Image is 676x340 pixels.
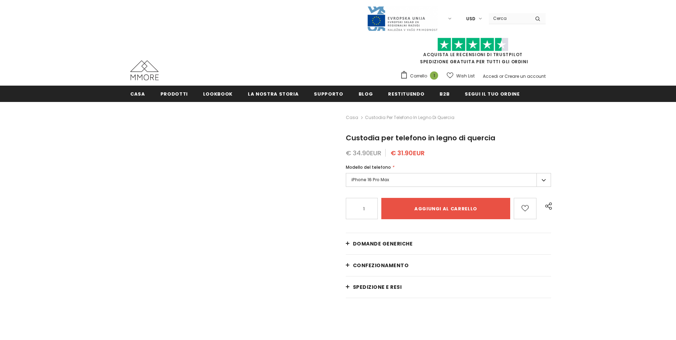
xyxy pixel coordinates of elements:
img: Casi MMORE [130,60,159,80]
a: Creare un account [505,73,546,79]
a: Domande generiche [346,233,551,254]
a: Blog [359,86,373,102]
span: € 31.90EUR [391,149,425,157]
input: Search Site [489,13,530,23]
span: Domande generiche [353,240,413,247]
span: Spedizione e resi [353,284,402,291]
span: Prodotti [160,91,188,97]
a: Accedi [483,73,498,79]
a: Carrello 1 [400,71,442,81]
span: La nostra storia [248,91,299,97]
img: Javni Razpis [367,6,438,32]
a: Spedizione e resi [346,276,551,298]
span: Lookbook [203,91,233,97]
span: Carrello [410,72,427,80]
a: La nostra storia [248,86,299,102]
a: Wish List [447,70,475,82]
span: Modello del telefono [346,164,391,170]
input: Aggiungi al carrello [381,198,510,219]
span: B2B [440,91,449,97]
a: Restituendo [388,86,424,102]
span: Custodia per telefono in legno di quercia [346,133,495,143]
a: Lookbook [203,86,233,102]
a: Casa [346,113,358,122]
a: Javni Razpis [367,15,438,21]
span: USD [466,15,475,22]
span: or [499,73,503,79]
span: Restituendo [388,91,424,97]
span: 1 [430,71,438,80]
a: Casa [130,86,145,102]
a: B2B [440,86,449,102]
span: SPEDIZIONE GRATUITA PER TUTTI GLI ORDINI [400,41,546,65]
a: Acquista le recensioni di TrustPilot [423,52,523,58]
span: € 34.90EUR [346,149,381,157]
span: Wish List [456,72,475,80]
img: Fidati di Pilot Stars [437,38,508,52]
span: supporto [314,91,343,97]
span: Segui il tuo ordine [465,91,519,97]
label: iPhone 16 Pro Max [346,173,551,187]
a: Prodotti [160,86,188,102]
span: Casa [130,91,145,97]
span: Blog [359,91,373,97]
span: CONFEZIONAMENTO [353,262,409,269]
a: CONFEZIONAMENTO [346,255,551,276]
a: supporto [314,86,343,102]
span: Custodia per telefono in legno di quercia [365,113,454,122]
a: Segui il tuo ordine [465,86,519,102]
